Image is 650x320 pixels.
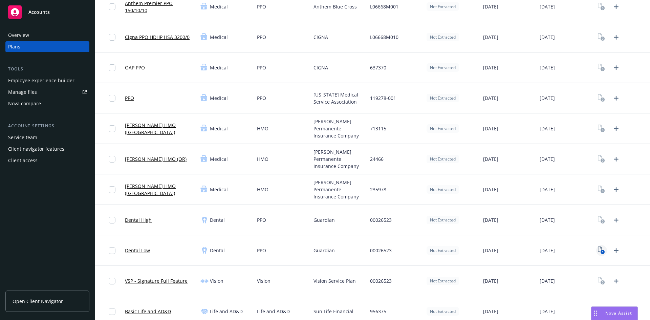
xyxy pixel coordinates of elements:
[8,75,74,86] div: Employee experience builder
[210,125,228,132] span: Medical
[602,250,604,254] text: 1
[5,98,89,109] a: Nova compare
[257,155,268,163] span: HMO
[210,216,225,223] span: Dental
[370,247,392,254] span: 00026523
[427,307,459,316] div: Not Extracted
[109,125,115,132] input: Toggle Row Selected
[427,185,459,194] div: Not Extracted
[370,3,398,10] span: L06668M001
[313,118,365,139] span: [PERSON_NAME] Permanente Insurance Company
[427,94,459,102] div: Not Extracted
[427,155,459,163] div: Not Extracted
[257,64,266,71] span: PPO
[8,30,29,41] div: Overview
[611,93,622,104] a: Upload Plan Documents
[540,3,555,10] span: [DATE]
[591,306,638,320] button: Nova Assist
[483,277,498,284] span: [DATE]
[427,124,459,133] div: Not Extracted
[5,75,89,86] a: Employee experience builder
[611,276,622,286] a: Upload Plan Documents
[8,144,64,154] div: Client navigator features
[483,155,498,163] span: [DATE]
[483,186,498,193] span: [DATE]
[5,123,89,129] div: Account settings
[596,306,607,317] a: View Plan Documents
[596,1,607,12] a: View Plan Documents
[313,34,328,41] span: CIGNA
[596,276,607,286] a: View Plan Documents
[125,247,150,254] a: Dental Low
[591,307,600,320] div: Drag to move
[611,154,622,165] a: Upload Plan Documents
[257,186,268,193] span: HMO
[596,245,607,256] a: View Plan Documents
[8,98,41,109] div: Nova compare
[8,41,20,52] div: Plans
[109,64,115,71] input: Toggle Row Selected
[483,125,498,132] span: [DATE]
[611,245,622,256] a: Upload Plan Documents
[109,186,115,193] input: Toggle Row Selected
[210,247,225,254] span: Dental
[483,247,498,254] span: [DATE]
[313,148,365,170] span: [PERSON_NAME] Permanente Insurance Company
[210,94,228,102] span: Medical
[257,247,266,254] span: PPO
[370,155,384,163] span: 24466
[210,155,228,163] span: Medical
[5,132,89,143] a: Service team
[313,277,356,284] span: Vision Service Plan
[596,32,607,43] a: View Plan Documents
[313,216,335,223] span: Guardian
[611,306,622,317] a: Upload Plan Documents
[540,186,555,193] span: [DATE]
[257,34,266,41] span: PPO
[125,94,134,102] a: PPO
[596,154,607,165] a: View Plan Documents
[370,34,398,41] span: L06668M010
[5,144,89,154] a: Client navigator features
[5,3,89,22] a: Accounts
[540,94,555,102] span: [DATE]
[125,277,188,284] a: VSP - Signature Full Feature
[125,183,195,197] a: [PERSON_NAME] HMO ([GEOGRAPHIC_DATA])
[596,93,607,104] a: View Plan Documents
[257,3,266,10] span: PPO
[370,64,386,71] span: 637370
[125,64,145,71] a: OAP PPO
[596,184,607,195] a: View Plan Documents
[611,123,622,134] a: Upload Plan Documents
[540,308,555,315] span: [DATE]
[427,246,459,255] div: Not Extracted
[427,277,459,285] div: Not Extracted
[540,34,555,41] span: [DATE]
[109,34,115,41] input: Toggle Row Selected
[210,64,228,71] span: Medical
[210,186,228,193] span: Medical
[427,2,459,11] div: Not Extracted
[611,184,622,195] a: Upload Plan Documents
[611,215,622,226] a: Upload Plan Documents
[427,33,459,41] div: Not Extracted
[8,155,38,166] div: Client access
[605,310,632,316] span: Nova Assist
[611,62,622,73] a: Upload Plan Documents
[109,278,115,284] input: Toggle Row Selected
[427,216,459,224] div: Not Extracted
[596,123,607,134] a: View Plan Documents
[8,132,37,143] div: Service team
[125,216,152,223] a: Dental High
[125,122,195,136] a: [PERSON_NAME] HMO ([GEOGRAPHIC_DATA])
[483,34,498,41] span: [DATE]
[210,277,223,284] span: Vision
[540,247,555,254] span: [DATE]
[257,94,266,102] span: PPO
[257,277,270,284] span: Vision
[540,125,555,132] span: [DATE]
[313,179,365,200] span: [PERSON_NAME] Permanente Insurance Company
[125,155,187,163] a: [PERSON_NAME] HMO (OR)
[370,216,392,223] span: 00026523
[370,186,386,193] span: 235978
